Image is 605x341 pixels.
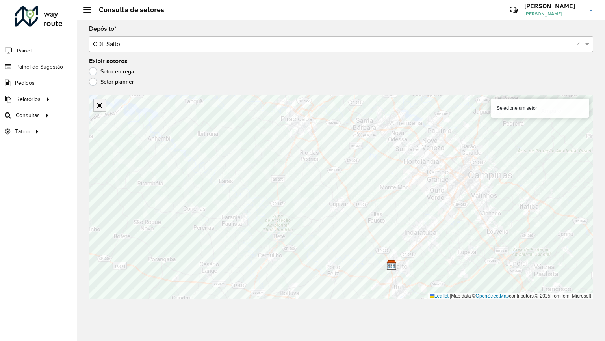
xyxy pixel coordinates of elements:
span: Relatórios [16,95,41,103]
label: Setor entrega [89,67,134,75]
span: Pedidos [15,79,35,87]
span: | [450,293,451,299]
span: Painel de Sugestão [16,63,63,71]
span: Clear all [577,39,583,49]
a: Contato Rápido [505,2,522,19]
div: Map data © contributors,© 2025 TomTom, Microsoft [428,293,593,300]
span: [PERSON_NAME] [524,10,583,17]
a: OpenStreetMap [476,293,509,299]
label: Depósito [89,24,117,34]
label: Setor planner [89,78,134,86]
div: Selecione um setor [491,99,589,118]
a: Abrir mapa em tela cheia [94,99,106,111]
span: Tático [15,127,30,136]
label: Exibir setores [89,56,128,66]
a: Leaflet [430,293,449,299]
h3: [PERSON_NAME] [524,2,583,10]
span: Consultas [16,111,40,120]
span: Painel [17,47,32,55]
h2: Consulta de setores [91,6,164,14]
